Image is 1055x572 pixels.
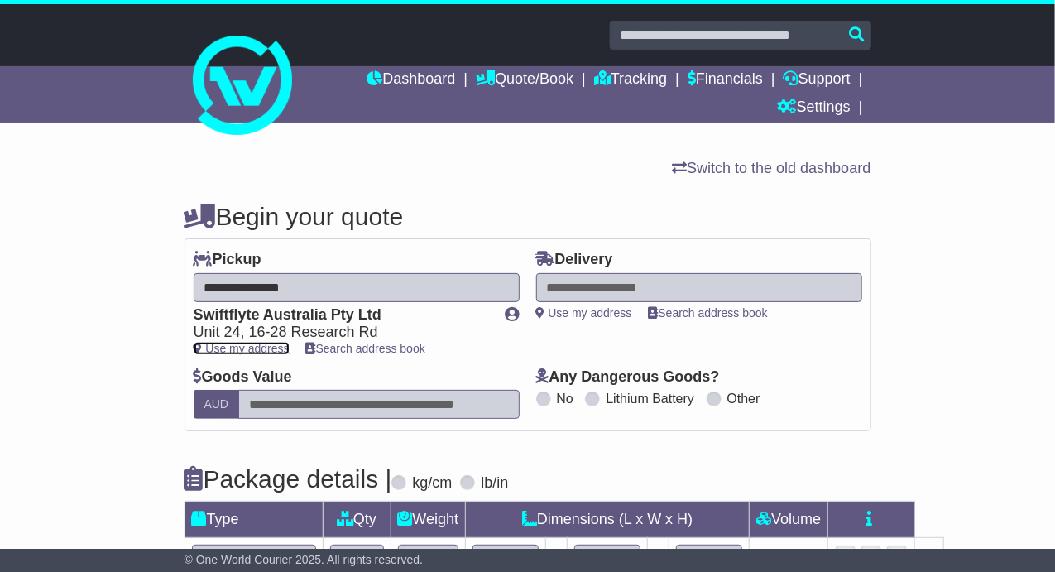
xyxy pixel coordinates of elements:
[367,66,455,94] a: Dashboard
[412,474,452,493] label: kg/cm
[606,391,694,406] label: Lithium Battery
[672,160,870,176] a: Switch to the old dashboard
[476,66,573,94] a: Quote/Book
[306,342,425,355] a: Search address book
[466,502,750,538] td: Dimensions (L x W x H)
[185,502,323,538] td: Type
[185,203,871,230] h4: Begin your quote
[194,390,240,419] label: AUD
[778,94,851,123] a: Settings
[750,502,828,538] td: Volume
[185,553,424,566] span: © One World Courier 2025. All rights reserved.
[194,324,489,342] div: Unit 24, 16-28 Research Rd
[649,306,768,320] a: Search address book
[194,306,489,324] div: Swiftflyte Australia Pty Ltd
[194,342,290,355] a: Use my address
[194,368,292,387] label: Goods Value
[784,66,851,94] a: Support
[727,391,760,406] label: Other
[185,465,392,493] h4: Package details |
[688,66,763,94] a: Financials
[536,368,720,387] label: Any Dangerous Goods?
[536,251,613,269] label: Delivery
[536,306,632,320] a: Use my address
[194,251,261,269] label: Pickup
[557,391,573,406] label: No
[323,502,391,538] td: Qty
[391,502,466,538] td: Weight
[594,66,667,94] a: Tracking
[481,474,508,493] label: lb/in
